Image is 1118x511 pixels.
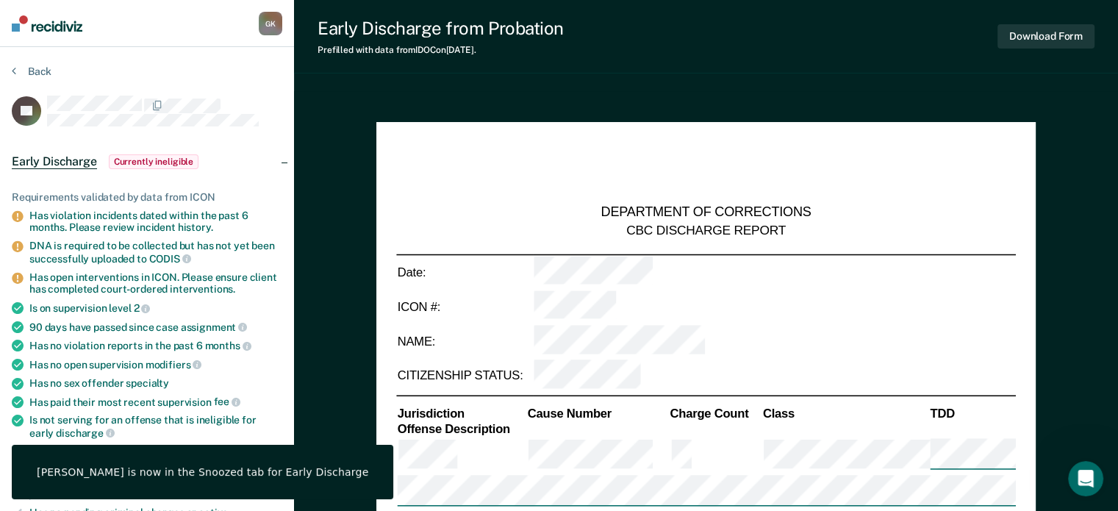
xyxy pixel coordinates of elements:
[396,421,526,437] th: Offense Description
[259,12,282,35] div: G K
[29,271,282,296] div: Has open interventions in ICON. Please ensure client has completed court-ordered interventions.
[396,359,532,393] td: CITIZENSHIP STATUS:
[181,321,247,333] span: assignment
[396,254,532,290] td: Date:
[29,358,282,371] div: Has no open supervision
[997,24,1094,49] button: Download Form
[929,405,1016,421] th: TDD
[396,405,526,421] th: Jurisdiction
[12,65,51,78] button: Back
[12,15,82,32] img: Recidiviz
[12,191,282,204] div: Requirements validated by data from ICON
[29,396,282,409] div: Has paid their most recent supervision
[146,359,202,371] span: modifiers
[29,414,282,439] div: Is not serving for an offense that is ineligible for early
[318,18,564,39] div: Early Discharge from Probation
[126,377,169,389] span: specialty
[109,154,199,169] span: Currently ineligible
[396,290,532,324] td: ICON #:
[205,340,251,351] span: months
[1068,461,1103,496] iframe: Intercom live chat
[526,405,669,421] th: Cause Number
[29,377,282,390] div: Has no sex offender
[626,221,786,238] div: CBC DISCHARGE REPORT
[56,427,115,439] span: discharge
[37,465,368,479] div: [PERSON_NAME] is now in the Snoozed tab for Early Discharge
[12,154,97,169] span: Early Discharge
[601,204,811,222] div: DEPARTMENT OF CORRECTIONS
[762,405,929,421] th: Class
[318,45,564,55] div: Prefilled with data from IDOC on [DATE] .
[29,339,282,352] div: Has no violation reports in the past 6
[214,396,240,407] span: fee
[396,324,532,359] td: NAME:
[669,405,762,421] th: Charge Count
[134,302,151,314] span: 2
[29,301,282,315] div: Is on supervision level
[29,210,282,235] div: Has violation incidents dated within the past 6 months. Please review incident history.
[259,12,282,35] button: GK
[29,321,282,334] div: 90 days have passed since case
[29,240,282,265] div: DNA is required to be collected but has not yet been successfully uploaded to CODIS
